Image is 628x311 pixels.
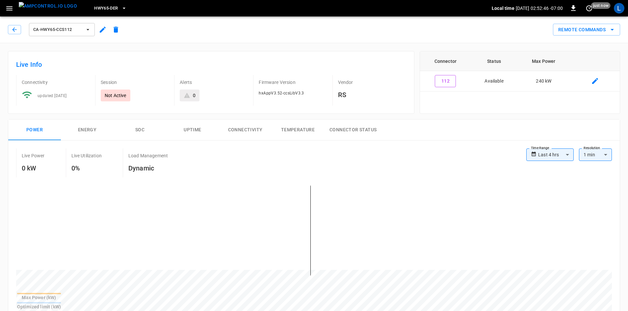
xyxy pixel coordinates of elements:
[517,51,570,71] th: Max Power
[471,51,517,71] th: Status
[516,5,563,12] p: [DATE] 02:52:46 -07:00
[553,24,620,36] div: remote commands options
[193,92,196,99] div: 0
[584,145,600,151] label: Resolution
[420,51,471,71] th: Connector
[71,152,102,159] p: Live Utilization
[517,71,570,91] td: 240 kW
[538,148,574,161] div: Last 4 hrs
[420,51,620,91] table: connector table
[259,91,304,95] span: hxAppV3.52-ccsLibV3.3
[105,92,126,99] p: Not Active
[435,75,456,87] button: 112
[553,24,620,36] button: Remote Commands
[61,119,114,141] button: Energy
[128,163,168,173] h6: Dynamic
[8,119,61,141] button: Power
[579,148,612,161] div: 1 min
[19,2,77,10] img: ampcontrol.io logo
[22,79,90,86] p: Connectivity
[272,119,324,141] button: Temperature
[38,93,67,98] span: updated [DATE]
[33,26,82,34] span: ca-hwy65-ccs112
[338,90,406,100] h6: RS
[259,79,327,86] p: Firmware Version
[29,23,95,36] button: ca-hwy65-ccs112
[324,119,382,141] button: Connector Status
[114,119,166,141] button: SOC
[22,152,45,159] p: Live Power
[180,79,248,86] p: Alerts
[219,119,272,141] button: Connectivity
[584,3,594,13] button: set refresh interval
[92,2,129,15] button: HWY65-DER
[101,79,169,86] p: Session
[492,5,514,12] p: Local time
[94,5,118,12] span: HWY65-DER
[591,2,611,9] span: just now
[71,163,102,173] h6: 0%
[471,71,517,91] td: Available
[338,79,406,86] p: Vendor
[22,163,45,173] h6: 0 kW
[128,152,168,159] p: Load Management
[614,3,624,13] div: profile-icon
[166,119,219,141] button: Uptime
[531,145,549,151] label: Time Range
[16,59,406,70] h6: Live Info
